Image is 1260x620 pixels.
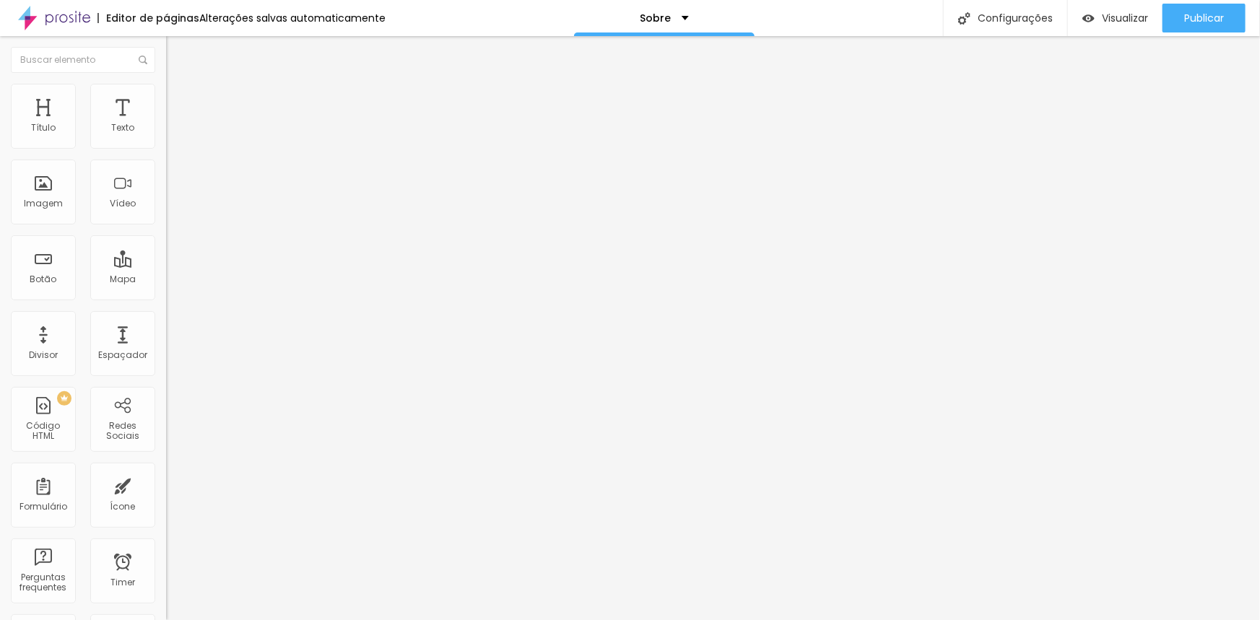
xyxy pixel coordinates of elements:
[24,198,63,209] div: Imagem
[110,502,136,512] div: Ícone
[958,12,970,25] img: Icone
[1068,4,1163,32] button: Visualizar
[1184,12,1224,24] span: Publicar
[31,123,56,133] div: Título
[139,56,147,64] img: Icone
[30,274,57,284] div: Botão
[1102,12,1148,24] span: Visualizar
[110,198,136,209] div: Vídeo
[1163,4,1246,32] button: Publicar
[98,350,147,360] div: Espaçador
[14,572,71,593] div: Perguntas frequentes
[640,13,671,23] p: Sobre
[19,502,67,512] div: Formulário
[11,47,155,73] input: Buscar elemento
[110,274,136,284] div: Mapa
[111,123,134,133] div: Texto
[1082,12,1095,25] img: view-1.svg
[97,13,199,23] div: Editor de páginas
[29,350,58,360] div: Divisor
[166,36,1260,620] iframe: Editor
[110,577,135,588] div: Timer
[94,421,151,442] div: Redes Sociais
[199,13,386,23] div: Alterações salvas automaticamente
[14,421,71,442] div: Código HTML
